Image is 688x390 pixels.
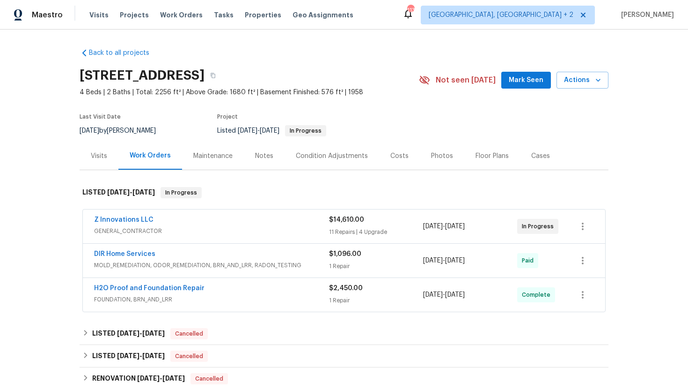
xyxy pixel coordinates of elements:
[260,127,279,134] span: [DATE]
[80,48,169,58] a: Back to all projects
[92,351,165,362] h6: LISTED
[91,151,107,161] div: Visits
[217,127,326,134] span: Listed
[205,67,221,84] button: Copy Address
[161,188,201,197] span: In Progress
[137,375,160,382] span: [DATE]
[423,256,465,265] span: -
[445,223,465,230] span: [DATE]
[522,256,537,265] span: Paid
[94,217,154,223] a: Z Innovations LLC
[286,128,325,134] span: In Progress
[217,114,238,120] span: Project
[89,10,109,20] span: Visits
[107,189,155,195] span: -
[94,285,205,292] a: H2O Proof and Foundation Repair
[238,127,257,134] span: [DATE]
[92,328,165,339] h6: LISTED
[80,125,167,136] div: by [PERSON_NAME]
[238,127,279,134] span: -
[501,72,551,89] button: Mark Seen
[117,330,139,337] span: [DATE]
[160,10,203,20] span: Work Orders
[80,322,608,345] div: LISTED [DATE]-[DATE]Cancelled
[296,151,368,161] div: Condition Adjustments
[423,292,443,298] span: [DATE]
[329,227,423,237] div: 11 Repairs | 4 Upgrade
[117,330,165,337] span: -
[130,151,171,160] div: Work Orders
[80,127,99,134] span: [DATE]
[120,10,149,20] span: Projects
[522,222,557,231] span: In Progress
[431,151,453,161] div: Photos
[80,367,608,390] div: RENOVATION [DATE]-[DATE]Cancelled
[162,375,185,382] span: [DATE]
[132,189,155,195] span: [DATE]
[522,290,554,300] span: Complete
[137,375,185,382] span: -
[80,88,419,97] span: 4 Beds | 2 Baths | Total: 2256 ft² | Above Grade: 1680 ft² | Basement Finished: 576 ft² | 1958
[390,151,409,161] div: Costs
[80,345,608,367] div: LISTED [DATE]-[DATE]Cancelled
[423,222,465,231] span: -
[531,151,550,161] div: Cases
[429,10,573,20] span: [GEOGRAPHIC_DATA], [GEOGRAPHIC_DATA] + 2
[556,72,608,89] button: Actions
[445,292,465,298] span: [DATE]
[80,114,121,120] span: Last Visit Date
[193,151,233,161] div: Maintenance
[80,178,608,208] div: LISTED [DATE]-[DATE]In Progress
[214,12,234,18] span: Tasks
[423,290,465,300] span: -
[171,329,207,338] span: Cancelled
[476,151,509,161] div: Floor Plans
[329,251,361,257] span: $1,096.00
[329,217,364,223] span: $14,610.00
[329,285,363,292] span: $2,450.00
[142,352,165,359] span: [DATE]
[245,10,281,20] span: Properties
[617,10,674,20] span: [PERSON_NAME]
[191,374,227,383] span: Cancelled
[94,251,155,257] a: DIR Home Services
[94,226,329,236] span: GENERAL_CONTRACTOR
[94,295,329,304] span: FOUNDATION, BRN_AND_LRR
[255,151,273,161] div: Notes
[445,257,465,264] span: [DATE]
[80,71,205,80] h2: [STREET_ADDRESS]
[171,352,207,361] span: Cancelled
[423,223,443,230] span: [DATE]
[92,373,185,384] h6: RENOVATION
[407,6,414,15] div: 113
[329,262,423,271] div: 1 Repair
[117,352,165,359] span: -
[564,75,601,86] span: Actions
[509,75,543,86] span: Mark Seen
[329,296,423,305] div: 1 Repair
[32,10,63,20] span: Maestro
[436,75,496,85] span: Not seen [DATE]
[423,257,443,264] span: [DATE]
[293,10,353,20] span: Geo Assignments
[117,352,139,359] span: [DATE]
[82,187,155,198] h6: LISTED
[142,330,165,337] span: [DATE]
[107,189,130,195] span: [DATE]
[94,261,329,270] span: MOLD_REMEDIATION, ODOR_REMEDIATION, BRN_AND_LRR, RADON_TESTING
